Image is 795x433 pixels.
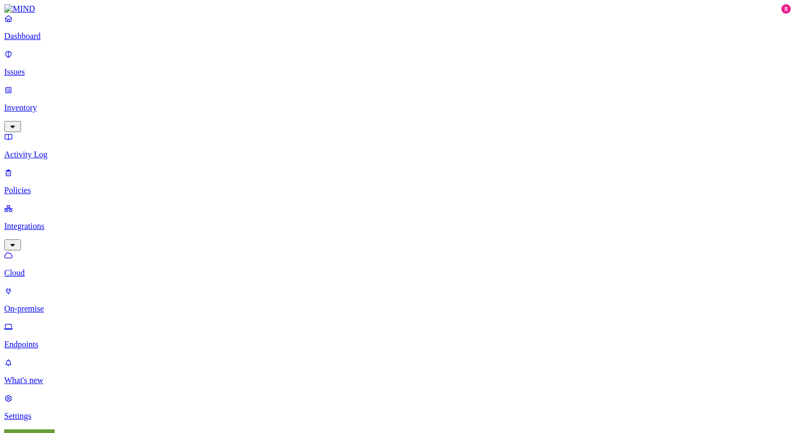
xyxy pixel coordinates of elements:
[4,150,791,159] p: Activity Log
[4,221,791,231] p: Integrations
[4,358,791,385] a: What's new
[4,322,791,349] a: Endpoints
[4,132,791,159] a: Activity Log
[4,67,791,77] p: Issues
[4,250,791,278] a: Cloud
[4,286,791,314] a: On-premise
[4,85,791,130] a: Inventory
[4,268,791,278] p: Cloud
[4,32,791,41] p: Dashboard
[4,394,791,421] a: Settings
[4,14,791,41] a: Dashboard
[781,4,791,14] div: 8
[4,103,791,113] p: Inventory
[4,4,35,14] img: MIND
[4,204,791,249] a: Integrations
[4,4,791,14] a: MIND
[4,376,791,385] p: What's new
[4,49,791,77] a: Issues
[4,411,791,421] p: Settings
[4,186,791,195] p: Policies
[4,168,791,195] a: Policies
[4,304,791,314] p: On-premise
[4,340,791,349] p: Endpoints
